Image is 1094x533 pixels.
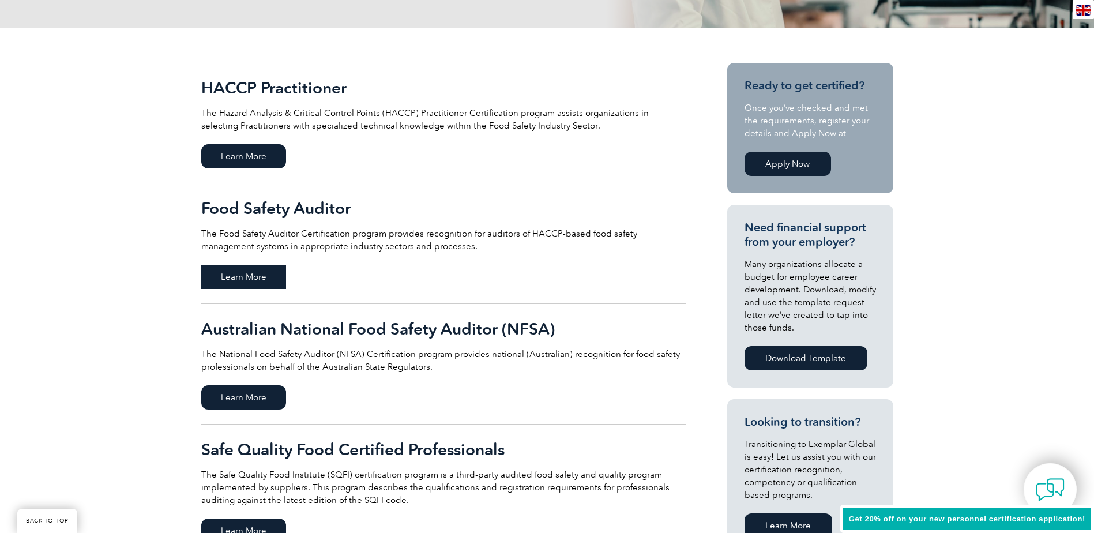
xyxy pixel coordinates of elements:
h3: Looking to transition? [745,415,876,429]
h2: HACCP Practitioner [201,78,686,97]
p: The Hazard Analysis & Critical Control Points (HACCP) Practitioner Certification program assists ... [201,107,686,132]
p: The Safe Quality Food Institute (SQFI) certification program is a third-party audited food safety... [201,468,686,506]
p: Once you’ve checked and met the requirements, register your details and Apply Now at [745,102,876,140]
h3: Need financial support from your employer? [745,220,876,249]
p: Transitioning to Exemplar Global is easy! Let us assist you with our certification recognition, c... [745,438,876,501]
p: Many organizations allocate a budget for employee career development. Download, modify and use th... [745,258,876,334]
a: Food Safety Auditor The Food Safety Auditor Certification program provides recognition for audito... [201,183,686,304]
span: Learn More [201,385,286,410]
p: The Food Safety Auditor Certification program provides recognition for auditors of HACCP-based fo... [201,227,686,253]
img: en [1076,5,1091,16]
span: Get 20% off on your new personnel certification application! [849,515,1085,523]
a: BACK TO TOP [17,509,77,533]
h3: Ready to get certified? [745,78,876,93]
span: Learn More [201,265,286,289]
img: contact-chat.png [1036,475,1065,504]
p: The National Food Safety Auditor (NFSA) Certification program provides national (Australian) reco... [201,348,686,373]
h2: Food Safety Auditor [201,199,686,217]
h2: Safe Quality Food Certified Professionals [201,440,686,459]
a: Australian National Food Safety Auditor (NFSA) The National Food Safety Auditor (NFSA) Certificat... [201,304,686,425]
a: Apply Now [745,152,831,176]
a: Download Template [745,346,867,370]
a: HACCP Practitioner The Hazard Analysis & Critical Control Points (HACCP) Practitioner Certificati... [201,63,686,183]
span: Learn More [201,144,286,168]
h2: Australian National Food Safety Auditor (NFSA) [201,320,686,338]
